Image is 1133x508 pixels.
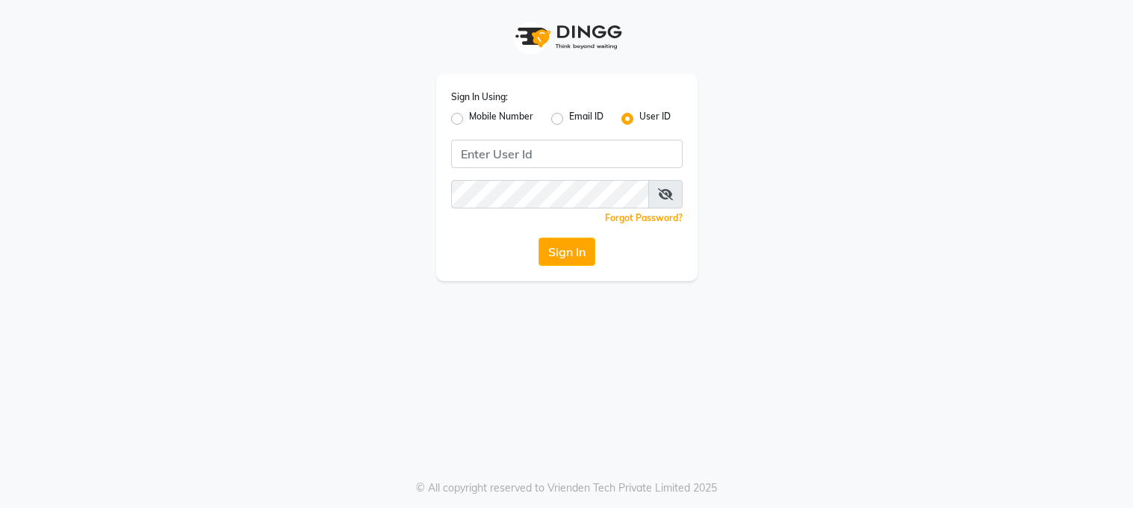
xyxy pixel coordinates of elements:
input: Username [451,140,683,168]
label: Sign In Using: [451,90,508,104]
label: Email ID [569,110,603,128]
label: User ID [639,110,671,128]
img: logo1.svg [507,15,627,59]
label: Mobile Number [469,110,533,128]
a: Forgot Password? [605,212,683,223]
button: Sign In [538,238,595,266]
input: Username [451,180,649,208]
